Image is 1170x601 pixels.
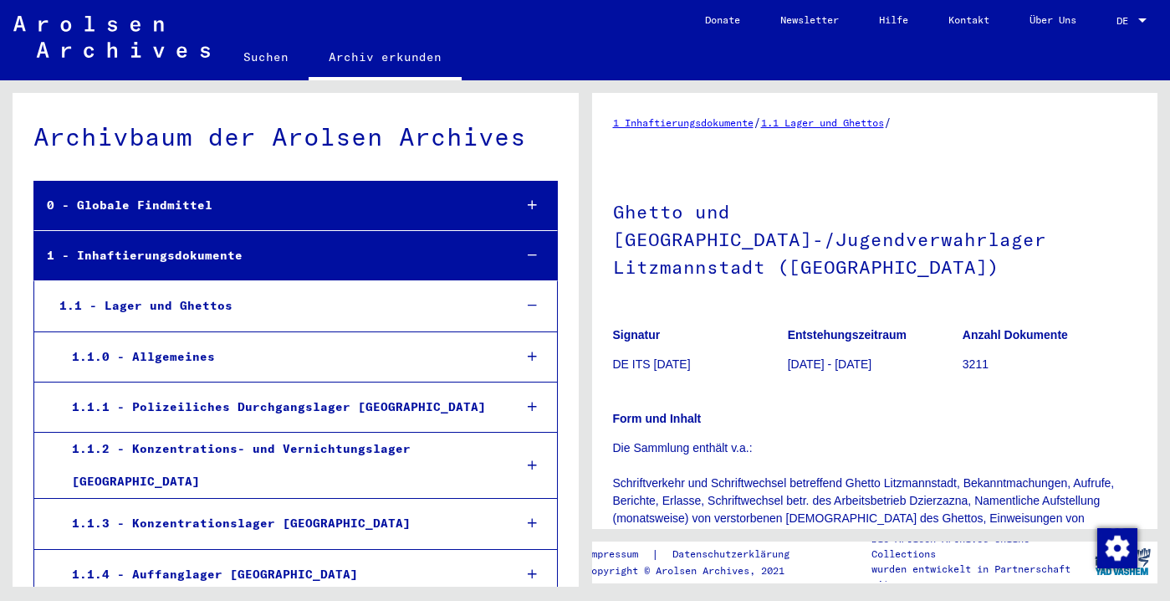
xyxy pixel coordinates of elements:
img: yv_logo.png [1091,541,1154,583]
a: 1 Inhaftierungsdokumente [613,116,754,129]
p: DE ITS [DATE] [613,356,787,373]
a: Impressum [585,546,651,563]
img: Arolsen_neg.svg [13,16,210,58]
p: Copyright © Arolsen Archives, 2021 [585,563,810,578]
div: | [585,546,810,563]
b: Form und Inhalt [613,412,702,425]
div: 1.1.4 - Auffanglager [GEOGRAPHIC_DATA] [59,558,500,591]
a: Datenschutzerklärung [659,546,810,563]
div: 1.1.0 - Allgemeines [59,341,500,373]
b: Signatur [613,328,661,342]
a: Archiv erkunden [309,37,462,80]
div: 1.1.2 - Konzentrations- und Vernichtungslager [GEOGRAPHIC_DATA] [59,433,500,498]
img: Zustimmung ändern [1097,528,1137,568]
b: Anzahl Dokumente [963,328,1068,342]
a: Suchen [223,37,309,77]
p: 3211 [963,356,1137,373]
p: Die Arolsen Archives Online-Collections [871,532,1087,562]
span: / [754,115,761,130]
a: 1.1 Lager und Ghettos [761,116,884,129]
div: 1 - Inhaftierungsdokumente [34,239,500,272]
div: 1.1.1 - Polizeiliches Durchgangslager [GEOGRAPHIC_DATA] [59,391,500,424]
div: 0 - Globale Findmittel [34,189,500,222]
p: wurden entwickelt in Partnerschaft mit [871,562,1087,592]
div: 1.1 - Lager und Ghettos [47,290,500,322]
span: DE [1116,15,1135,27]
span: / [884,115,892,130]
p: [DATE] - [DATE] [788,356,962,373]
div: Archivbaum der Arolsen Archives [33,118,558,156]
h1: Ghetto und [GEOGRAPHIC_DATA]-/Jugendverwahrlager Litzmannstadt ([GEOGRAPHIC_DATA]) [613,173,1137,302]
b: Entstehungszeitraum [788,328,907,342]
div: 1.1.3 - Konzentrationslager [GEOGRAPHIC_DATA] [59,507,500,540]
